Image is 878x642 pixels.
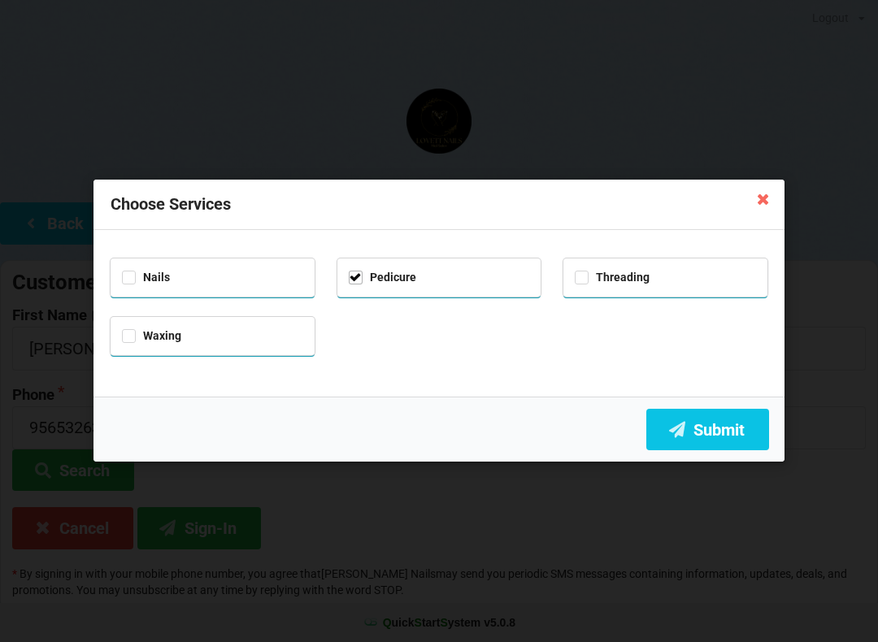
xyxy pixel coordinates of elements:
button: Submit [646,409,769,450]
div: Choose Services [93,180,785,230]
label: Pedicure [349,271,416,284]
label: Nails [122,271,170,284]
label: Threading [575,271,650,284]
label: Waxing [122,329,181,343]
